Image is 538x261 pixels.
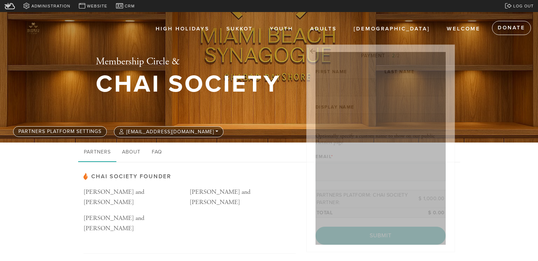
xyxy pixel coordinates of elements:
h2: Membership Circle & [96,56,281,68]
a: Partners [78,143,116,162]
a: Adults [305,22,342,36]
a: High Holidays [150,22,215,36]
p: [PERSON_NAME] and [PERSON_NAME] [190,187,296,208]
h3: Chai Society Founder [83,173,296,180]
span: CRM [125,3,135,9]
a: Partners Platform settings [13,126,107,137]
a: FAQ [146,143,168,162]
img: pp-partner.svg [83,173,88,180]
a: Youth [265,22,299,36]
img: 3d%20logo3.png [11,16,56,41]
a: [DEMOGRAPHIC_DATA] [348,22,435,36]
a: Sukkot [221,22,258,36]
span: Administration [31,3,70,9]
button: [EMAIL_ADDRESS][DOMAIN_NAME] [114,126,224,137]
a: Donate [492,21,531,35]
span: Log out [513,3,534,9]
a: About [116,143,146,162]
a: Welcome [441,22,486,36]
span: Website [87,3,108,9]
p: [PERSON_NAME] and [PERSON_NAME] [83,213,190,234]
p: [PERSON_NAME] and [PERSON_NAME] [83,187,190,208]
h1: Chai Society [96,73,281,96]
